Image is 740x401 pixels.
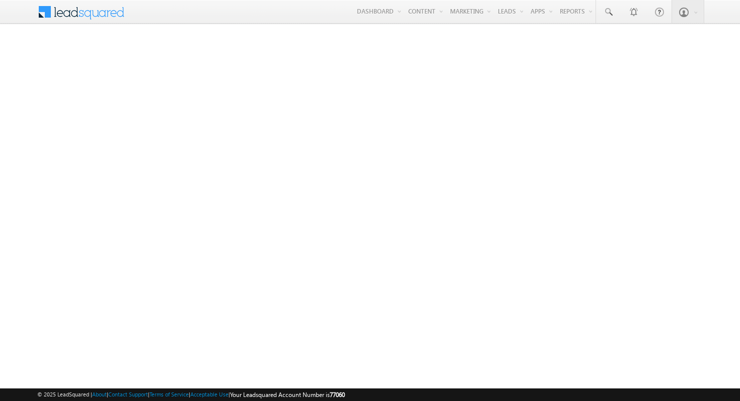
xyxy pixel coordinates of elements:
a: About [92,391,107,397]
a: Terms of Service [150,391,189,397]
a: Contact Support [108,391,148,397]
a: Acceptable Use [190,391,229,397]
span: Your Leadsquared Account Number is [230,391,345,398]
span: © 2025 LeadSquared | | | | | [37,390,345,399]
span: 77060 [330,391,345,398]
